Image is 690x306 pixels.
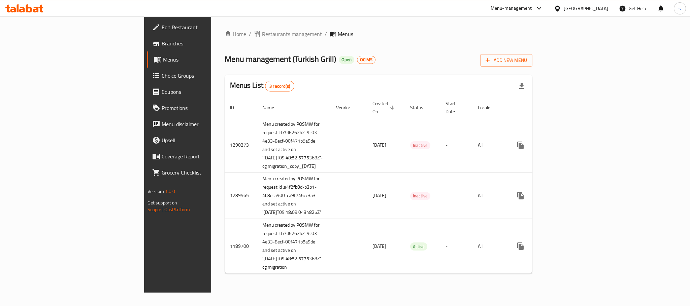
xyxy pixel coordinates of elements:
[162,72,254,80] span: Choice Groups
[339,57,354,63] span: Open
[163,55,254,64] span: Menus
[336,104,359,112] span: Vendor
[265,83,294,89] span: 3 record(s)
[357,57,375,63] span: OCIMS
[147,116,259,132] a: Menu disclaimer
[147,198,178,207] span: Get support on:
[325,30,327,38] li: /
[162,168,254,177] span: Grocery Checklist
[147,35,259,51] a: Branches
[529,238,545,254] button: Change Status
[257,118,331,173] td: Menu created by POSMW for request Id :7d6262b2-9c03-4e33-8ecf-00f471b5a9de and set active on '[DA...
[162,120,254,128] span: Menu disclaimer
[162,152,254,160] span: Coverage Report
[162,88,254,96] span: Coupons
[147,19,259,35] a: Edit Restaurant
[338,30,353,38] span: Menus
[679,5,681,12] span: s
[478,104,499,112] span: Locale
[513,238,529,254] button: more
[514,78,530,94] div: Export file
[162,136,254,144] span: Upsell
[147,84,259,100] a: Coupons
[513,188,529,204] button: more
[372,191,386,200] span: [DATE]
[147,132,259,148] a: Upsell
[372,242,386,251] span: [DATE]
[165,187,175,196] span: 1.0.0
[147,187,164,196] span: Version:
[372,141,386,149] span: [DATE]
[147,205,190,214] a: Support.OpsPlatform
[230,80,294,91] h2: Menus List
[147,68,259,84] a: Choice Groups
[162,23,254,31] span: Edit Restaurant
[230,104,243,112] span: ID
[162,39,254,47] span: Branches
[410,192,430,200] span: Inactive
[225,51,336,67] span: Menu management ( Turkish Grill )
[486,56,527,65] span: Add New Menu
[472,173,507,219] td: All
[225,98,583,274] table: enhanced table
[262,30,322,38] span: Restaurants management
[440,173,472,219] td: -
[225,30,533,38] nav: breadcrumb
[472,118,507,173] td: All
[257,173,331,219] td: Menu created by POSMW for request Id :a4f2fb8d-b3b1-4b8e-a900-ca9f746cc3a3 and set active on '[DA...
[410,243,427,251] span: Active
[446,100,464,116] span: Start Date
[472,219,507,274] td: All
[410,141,430,149] div: Inactive
[372,100,397,116] span: Created On
[440,118,472,173] td: -
[162,104,254,112] span: Promotions
[254,30,322,38] a: Restaurants management
[440,219,472,274] td: -
[257,219,331,274] td: Menu created by POSMW for request Id :7d6262b2-9c03-4e33-8ecf-00f471b5a9de and set active on '[DA...
[262,104,283,112] span: Name
[491,4,532,12] div: Menu-management
[507,98,583,118] th: Actions
[513,137,529,153] button: more
[529,188,545,204] button: Change Status
[480,54,532,67] button: Add New Menu
[147,51,259,68] a: Menus
[529,137,545,153] button: Change Status
[410,142,430,149] span: Inactive
[147,100,259,116] a: Promotions
[147,148,259,164] a: Coverage Report
[564,5,608,12] div: [GEOGRAPHIC_DATA]
[410,104,432,112] span: Status
[147,164,259,181] a: Grocery Checklist
[339,56,354,64] div: Open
